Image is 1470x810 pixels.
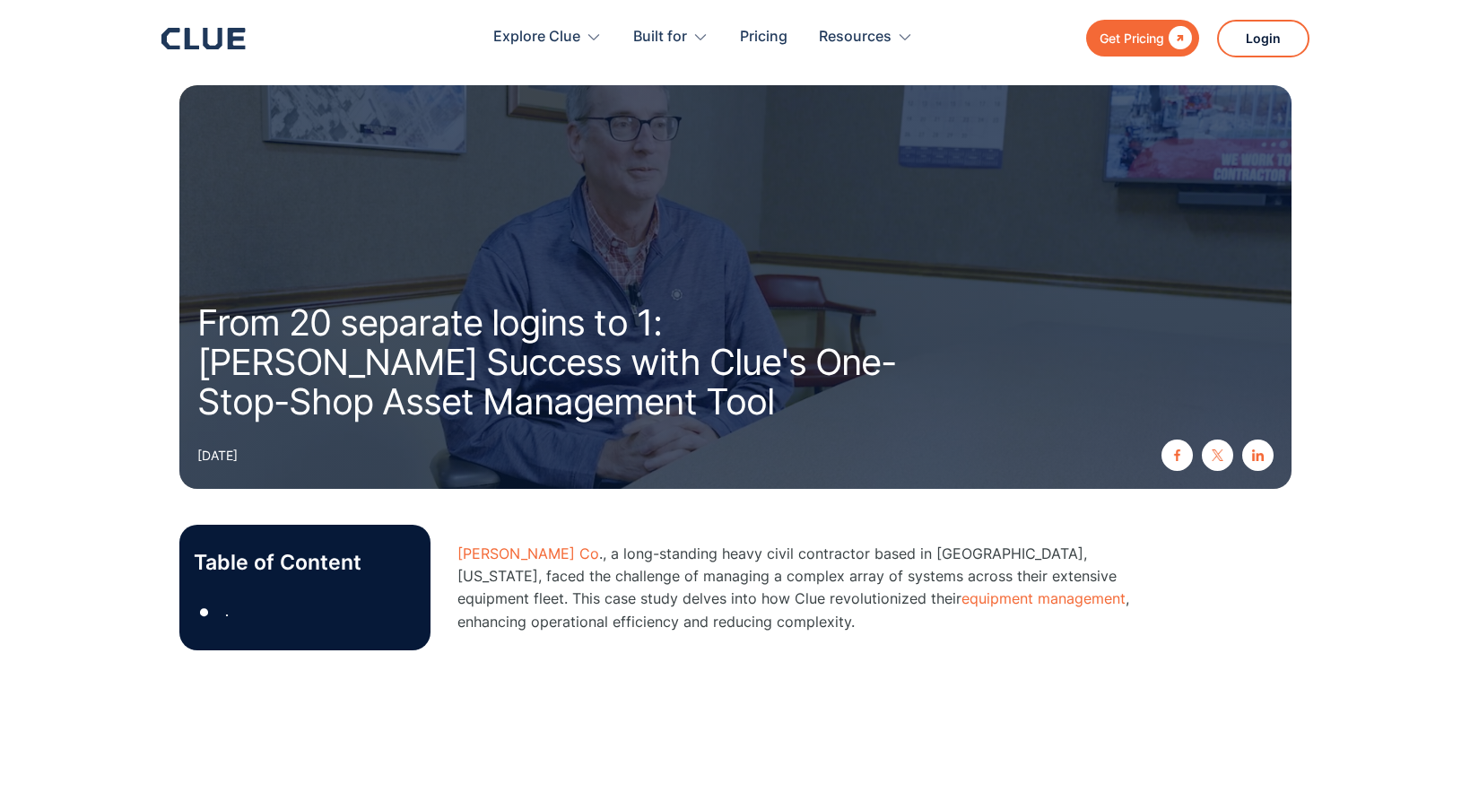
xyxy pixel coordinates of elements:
div: [DATE] [197,444,238,466]
a: ●. [194,598,416,625]
a: Login [1217,20,1309,57]
div: Built for [633,9,687,65]
a: [PERSON_NAME] Co [457,544,599,562]
p: ., a long-standing heavy civil contractor based in [GEOGRAPHIC_DATA], [US_STATE], faced the chall... [457,543,1175,633]
div: Get Pricing [1100,27,1164,49]
div: Resources [819,9,892,65]
div: Explore Clue [493,9,580,65]
div: ● [194,598,215,625]
a: Get Pricing [1086,20,1199,57]
h1: From 20 separate logins to 1: [PERSON_NAME] Success with Clue's One-Stop-Shop Asset Management Tool [197,303,951,422]
div: . [225,600,229,623]
div:  [1164,27,1192,49]
a: equipment management [961,589,1126,607]
img: facebook icon [1171,449,1183,461]
img: twitter X icon [1212,449,1223,461]
img: linkedin icon [1252,449,1264,461]
a: Pricing [740,9,787,65]
p: Table of Content [194,548,416,577]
